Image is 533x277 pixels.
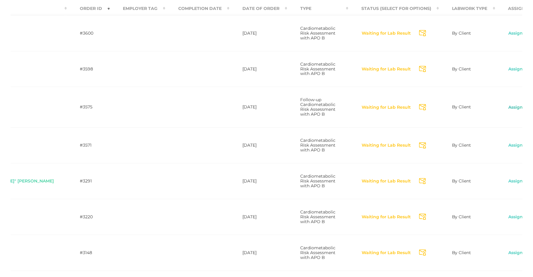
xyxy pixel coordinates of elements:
span: Cardiometabolic Risk Assessment with APO B [300,61,335,76]
svg: Send Notification [419,104,426,110]
td: [DATE] [229,163,287,199]
td: [DATE] [229,87,287,127]
span: By Client [452,104,471,110]
button: Waiting for Lab Result [361,142,411,148]
td: #3220 [67,199,110,235]
td: [DATE] [229,235,287,271]
span: By Client [452,30,471,36]
td: [DATE] [229,127,287,163]
td: [DATE] [229,199,287,235]
td: [DATE] [229,51,287,87]
button: Waiting for Lab Result [361,214,411,220]
td: [DATE] [229,15,287,51]
td: #3598 [67,51,110,87]
span: By Client [452,214,471,219]
th: Date Of Order : activate to sort column ascending [229,2,287,15]
svg: Send Notification [419,178,426,185]
th: Type : activate to sort column ascending [287,2,348,15]
th: Completion Date : activate to sort column ascending [165,2,229,15]
svg: Send Notification [419,142,426,149]
span: Cardiometabolic Risk Assessment with APO B [300,245,335,260]
th: Employer Tag : activate to sort column ascending [110,2,165,15]
span: Follow-up Cardiometabolic Risk Assessment with APO B [300,97,335,117]
svg: Send Notification [419,30,426,36]
span: By Client [452,250,471,255]
button: Waiting for Lab Result [361,30,411,36]
span: By Client [452,142,471,148]
svg: Send Notification [419,214,426,220]
th: Status (Select for Options) : activate to sort column ascending [348,2,439,15]
svg: Send Notification [419,250,426,256]
td: #3571 [67,127,110,163]
th: Order ID : activate to sort column ascending [67,2,110,15]
td: #3575 [67,87,110,127]
span: Cardiometabolic Risk Assessment with APO B [300,173,335,188]
button: Waiting for Lab Result [361,104,411,110]
td: #3600 [67,15,110,51]
span: Cardiometabolic Risk Assessment with APO B [300,26,335,41]
span: Cardiometabolic Risk Assessment with APO B [300,138,335,153]
svg: Send Notification [419,66,426,72]
span: Cardiometabolic Risk Assessment with APO B [300,209,335,224]
span: By Client [452,66,471,72]
th: Labwork Type : activate to sort column ascending [439,2,495,15]
td: #3148 [67,235,110,271]
span: By Client [452,178,471,184]
button: Waiting for Lab Result [361,178,411,184]
button: Waiting for Lab Result [361,66,411,72]
td: #3291 [67,163,110,199]
button: Waiting for Lab Result [361,250,411,256]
